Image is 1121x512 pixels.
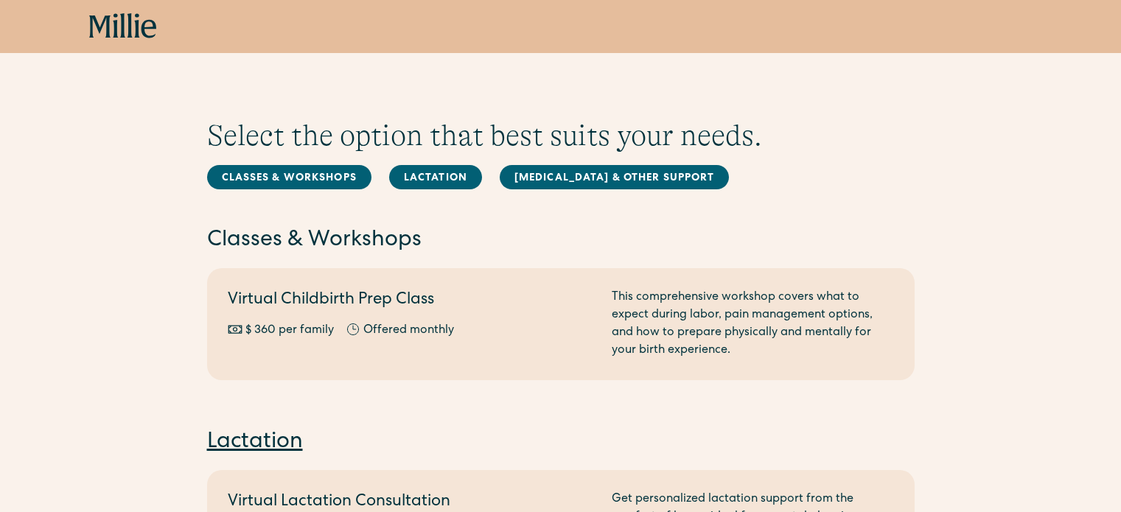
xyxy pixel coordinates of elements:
h2: Classes & Workshops [207,225,915,256]
div: This comprehensive workshop covers what to expect during labor, pain management options, and how ... [612,289,894,360]
a: Virtual Childbirth Prep Class$ 360 per familyOffered monthlyThis comprehensive workshop covers wh... [207,268,915,380]
a: [MEDICAL_DATA] & Other Support [500,165,730,189]
a: Lactation [207,432,303,454]
a: Classes & Workshops [207,165,371,189]
div: Offered monthly [363,322,454,340]
div: $ 360 per family [245,322,334,340]
h2: Virtual Childbirth Prep Class [228,289,594,313]
a: Lactation [389,165,482,189]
